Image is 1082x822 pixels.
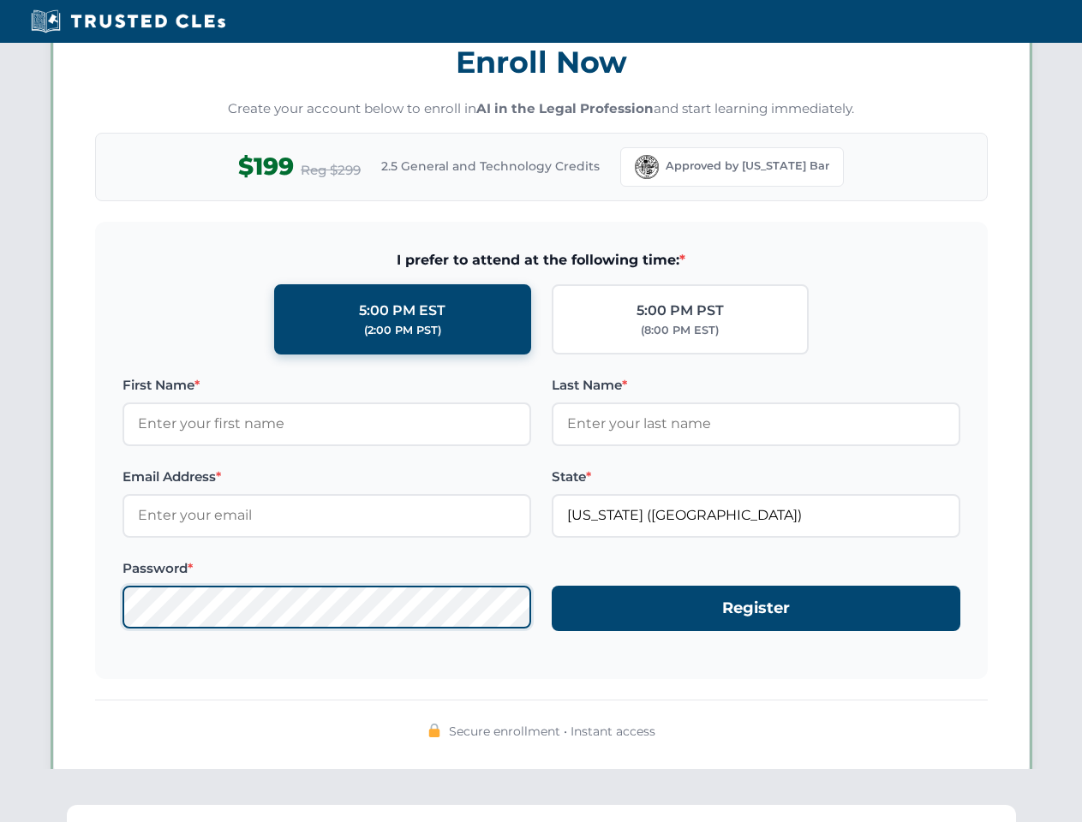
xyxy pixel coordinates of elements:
[359,300,445,322] div: 5:00 PM EST
[123,375,531,396] label: First Name
[666,158,829,175] span: Approved by [US_STATE] Bar
[123,467,531,487] label: Email Address
[381,157,600,176] span: 2.5 General and Technology Credits
[552,467,960,487] label: State
[552,375,960,396] label: Last Name
[476,100,654,116] strong: AI in the Legal Profession
[427,724,441,737] img: 🔒
[641,322,719,339] div: (8:00 PM EST)
[552,586,960,631] button: Register
[26,9,230,34] img: Trusted CLEs
[635,155,659,179] img: Florida Bar
[123,558,531,579] label: Password
[449,722,655,741] span: Secure enrollment • Instant access
[238,147,294,186] span: $199
[301,160,361,181] span: Reg $299
[552,494,960,537] input: Florida (FL)
[123,249,960,271] span: I prefer to attend at the following time:
[364,322,441,339] div: (2:00 PM PST)
[552,402,960,445] input: Enter your last name
[95,35,988,89] h3: Enroll Now
[123,494,531,537] input: Enter your email
[637,300,724,322] div: 5:00 PM PST
[123,402,531,445] input: Enter your first name
[95,99,988,119] p: Create your account below to enroll in and start learning immediately.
